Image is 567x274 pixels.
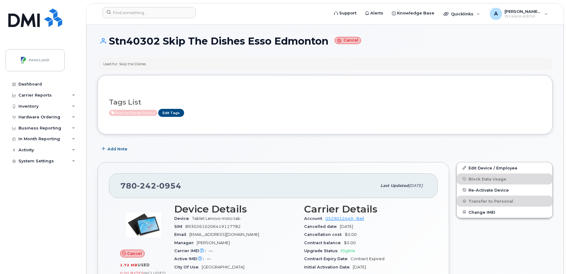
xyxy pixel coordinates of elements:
[137,181,156,190] span: 242
[120,181,181,190] span: 780
[457,207,552,218] button: Change IMEI
[120,263,138,267] span: 1.72 MB
[380,183,409,188] span: Last updated
[209,248,213,253] span: —
[409,183,423,188] span: [DATE]
[304,232,345,237] span: Cancellation cost
[174,265,202,269] span: City Of Use
[189,232,259,237] span: [EMAIL_ADDRESS][DOMAIN_NAME]
[156,181,181,190] span: 0954
[109,110,157,116] span: Active
[304,216,325,221] span: Account
[304,248,341,253] span: Upgrade Status
[457,185,552,196] button: Re-Activate Device
[345,232,357,237] span: $0.00
[158,109,184,117] a: Edit Tags
[304,265,353,269] span: Initial Activation Date
[351,256,384,261] span: Contract Expired
[457,162,552,173] a: Edit Device / Employee
[174,248,209,253] span: Carrier IMEI
[340,224,353,229] span: [DATE]
[202,265,244,269] span: [GEOGRAPHIC_DATA]
[107,146,127,152] span: Add Note
[207,256,211,261] span: —
[138,263,150,267] span: used
[468,188,509,192] span: Re-Activate Device
[341,248,355,253] span: Eligible
[457,196,552,207] button: Transfer to Personal
[457,173,552,185] button: Block Data Usage
[197,240,230,245] span: [PERSON_NAME]
[325,216,364,221] a: 0529012449 - Bell
[174,216,192,221] span: Device
[174,232,189,237] span: Email
[192,216,240,221] span: Tablet Lenovo moto tab
[174,240,197,245] span: Manager
[98,144,133,155] button: Add Note
[125,207,162,244] img: image20231002-3703462-1j1naf.jpeg
[304,256,351,261] span: Contract Expiry Date
[109,98,541,106] h3: Tags List
[127,251,142,256] span: Cancel
[304,204,427,215] h3: Carrier Details
[103,61,146,66] div: Used for: Skip the Dishes
[185,224,241,229] span: 89302610206419117782
[304,240,344,245] span: Contract balance
[174,224,185,229] span: SIM
[335,37,361,44] small: Cancel
[174,256,207,261] span: Active IMEI
[353,265,366,269] span: [DATE]
[304,224,340,229] span: Cancelled date
[98,36,553,46] h1: Stn40302 Skip The Dishes Esso Edmonton
[344,240,356,245] span: $0.00
[174,204,297,215] h3: Device Details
